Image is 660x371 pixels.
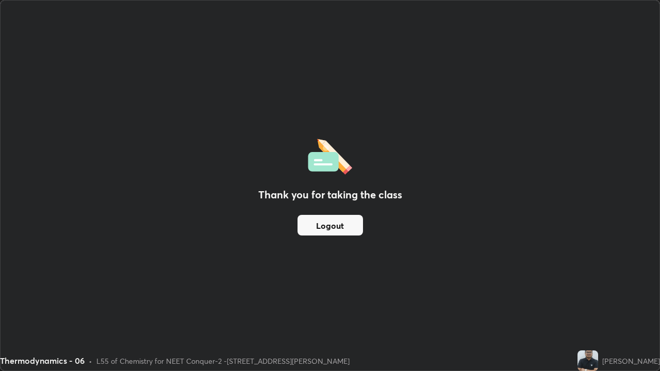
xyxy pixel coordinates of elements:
img: offlineFeedback.1438e8b3.svg [308,136,352,175]
img: bdb716e09a8a4bd9a9a097e408a34c89.jpg [577,350,598,371]
button: Logout [298,215,363,235]
div: L55 of Chemistry for NEET Conquer-2 -[STREET_ADDRESS][PERSON_NAME] [96,356,350,366]
div: • [89,356,92,366]
div: [PERSON_NAME] [602,356,660,366]
h2: Thank you for taking the class [258,187,402,203]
